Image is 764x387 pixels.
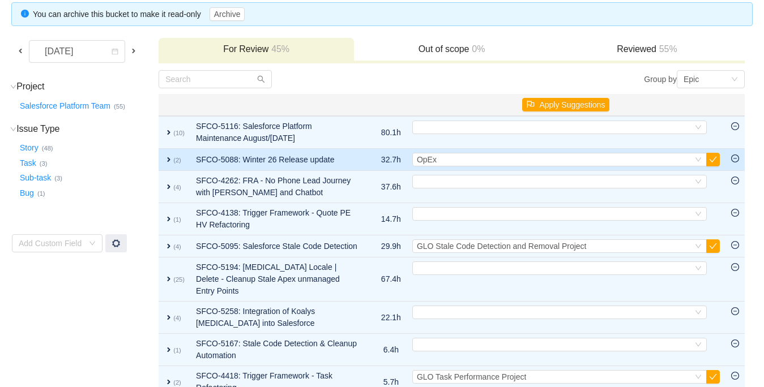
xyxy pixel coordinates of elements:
span: GLO Task Performance Project [417,372,526,381]
span: You can archive this bucket to make it read-only [33,10,245,19]
input: Search [159,70,272,88]
td: 37.6h [375,171,407,203]
h3: Project [18,81,157,92]
small: (55) [114,103,125,110]
small: (2) [173,157,181,164]
td: 6.4h [375,334,407,366]
td: 32.7h [375,149,407,171]
span: expand [164,128,173,137]
i: icon: minus-circle [731,209,739,217]
td: SFCO-5194: [MEDICAL_DATA] Locale | Delete - Cleanup Stale Apex unmanaged Entry Points [190,257,364,302]
button: Task [18,154,40,172]
i: icon: down [695,309,702,317]
button: icon: flagApply Suggestions [522,98,609,111]
button: icon: check [706,370,720,384]
span: expand [164,377,173,386]
td: SFCO-5167: Stale Code Detection & Cleanup Automation [190,334,364,366]
span: expand [164,214,173,223]
i: icon: minus-circle [731,241,739,249]
i: icon: minus-circle [731,122,739,130]
td: SFCO-4262: FRA - No Phone Lead Journey with [PERSON_NAME] and Chatbot [190,171,364,203]
i: icon: down [695,243,702,251]
span: expand [164,242,173,251]
i: icon: minus-circle [731,263,739,271]
button: Story [18,139,42,157]
small: (4) [173,315,181,321]
button: Bug [18,184,37,202]
small: (3) [54,175,62,182]
td: 22.1h [375,302,407,334]
div: Group by [452,70,745,88]
button: Salesforce Platform Team [18,97,114,115]
span: expand [164,155,173,164]
small: (3) [40,160,48,167]
small: (4) [173,243,181,250]
span: 0% [469,44,485,54]
small: (2) [173,379,181,386]
small: (4) [173,184,181,191]
h3: Reviewed [555,44,739,55]
i: icon: down [10,126,16,132]
td: SFCO-4138: Trigger Framework - Quote PE HV Refactoring [190,203,364,235]
span: expand [164,182,173,191]
span: expand [164,274,173,283]
div: Epic [684,71,699,88]
i: icon: down [695,265,702,273]
button: icon: check [706,239,720,253]
td: SFCO-5088: Winter 26 Release update [190,149,364,171]
small: (1) [173,216,181,223]
h3: For Review [164,44,348,55]
i: icon: minus-circle [731,154,739,162]
i: icon: down [695,341,702,349]
td: 14.7h [375,203,407,235]
i: icon: calendar [112,48,118,56]
td: 80.1h [375,116,407,149]
small: (10) [173,130,185,136]
button: Archive [210,7,245,21]
i: icon: minus-circle [731,339,739,347]
button: Sub-task [18,169,54,187]
i: icon: down [89,240,96,248]
td: 29.9h [375,235,407,257]
span: expand [164,313,173,322]
small: (1) [37,190,45,197]
td: SFCO-5258: Integration of Koalys [MEDICAL_DATA] into Salesforce [190,302,364,334]
i: icon: minus-circle [731,177,739,184]
h3: Issue Type [18,123,157,135]
i: icon: info-circle [21,10,29,18]
h3: Out of scope [360,44,544,55]
span: OpEx [417,155,437,164]
small: (1) [173,347,181,354]
i: icon: down [695,178,702,186]
i: icon: down [10,84,16,90]
i: icon: down [695,124,702,132]
span: GLO Stale Code Detection and Removal Project [417,242,587,251]
i: icon: down [695,373,702,381]
i: icon: down [695,210,702,218]
span: 45% [268,44,289,54]
small: (48) [42,145,53,152]
button: icon: check [706,153,720,166]
i: icon: search [257,75,265,83]
td: SFCO-5116: Salesforce Platform Maintenance August/[DATE] [190,116,364,149]
small: (25) [173,276,185,283]
i: icon: minus-circle [731,307,739,315]
span: expand [164,345,173,354]
i: icon: down [695,156,702,164]
i: icon: down [731,76,738,84]
i: icon: minus-circle [731,372,739,380]
div: Add Custom Field [19,238,83,249]
td: SFCO-5095: Salesforce Stale Code Detection [190,235,364,257]
div: [DATE] [36,41,84,62]
span: 55% [656,44,677,54]
td: 67.4h [375,257,407,302]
